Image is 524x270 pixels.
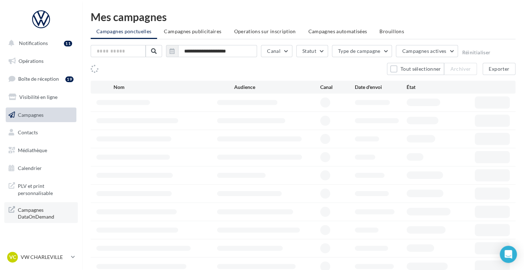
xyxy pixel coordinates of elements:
[9,254,16,261] span: VC
[444,63,477,75] button: Archiver
[65,76,74,82] div: 19
[18,165,42,171] span: Calendrier
[462,50,490,55] button: Réinitialiser
[4,107,78,122] a: Campagnes
[4,54,78,69] a: Opérations
[4,161,78,176] a: Calendrier
[4,125,78,140] a: Contacts
[234,28,296,34] span: Operations sur inscription
[234,84,320,91] div: Audience
[4,202,78,223] a: Campagnes DataOnDemand
[4,90,78,105] a: Visibilité en ligne
[387,63,444,75] button: Tout sélectionner
[19,40,48,46] span: Notifications
[332,45,392,57] button: Type de campagne
[164,28,221,34] span: Campagnes publicitaires
[402,48,446,54] span: Campagnes actives
[6,250,76,264] a: VC VW CHARLEVILLE
[483,63,515,75] button: Exporter
[18,111,44,117] span: Campagnes
[18,181,74,196] span: PLV et print personnalisable
[4,36,75,51] button: Notifications 11
[379,28,404,34] span: Brouillons
[18,129,38,135] span: Contacts
[18,147,47,153] span: Médiathèque
[19,94,57,100] span: Visibilité en ligne
[4,71,78,86] a: Boîte de réception19
[18,76,59,82] span: Boîte de réception
[261,45,292,57] button: Canal
[19,58,44,64] span: Opérations
[18,205,74,220] span: Campagnes DataOnDemand
[91,11,515,22] div: Mes campagnes
[4,143,78,158] a: Médiathèque
[296,45,328,57] button: Statut
[407,84,458,91] div: État
[308,28,367,34] span: Campagnes automatisées
[396,45,458,57] button: Campagnes actives
[4,178,78,199] a: PLV et print personnalisable
[320,84,355,91] div: Canal
[114,84,234,91] div: Nom
[21,254,68,261] p: VW CHARLEVILLE
[64,41,72,46] div: 11
[500,246,517,263] div: Open Intercom Messenger
[355,84,407,91] div: Date d'envoi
